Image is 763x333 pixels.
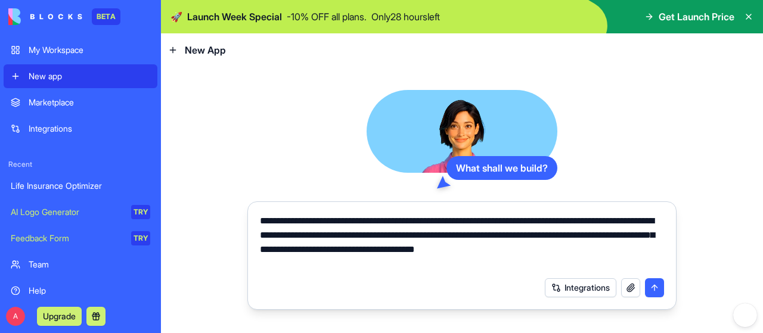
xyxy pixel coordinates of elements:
a: My Workspace [4,38,157,62]
span: 🚀 [170,10,182,24]
div: Team [29,259,150,270]
a: Life Insurance Optimizer [4,174,157,198]
div: Integrations [29,123,150,135]
span: A [6,307,25,326]
div: BETA [92,8,120,25]
span: Get Launch Price [659,10,734,24]
div: Marketplace [29,97,150,108]
button: Integrations [545,278,616,297]
div: My Workspace [29,44,150,56]
a: AI Logo GeneratorTRY [4,200,157,224]
img: logo [8,8,82,25]
div: TRY [131,205,150,219]
p: Only 28 hours left [371,10,440,24]
a: BETA [8,8,120,25]
a: Help [4,279,157,303]
span: Recent [4,160,157,169]
span: New App [185,43,226,57]
a: Feedback FormTRY [4,226,157,250]
div: New app [29,70,150,82]
div: AI Logo Generator [11,206,123,218]
a: New app [4,64,157,88]
button: Upgrade [37,307,82,326]
p: - 10 % OFF all plans. [287,10,367,24]
div: Help [29,285,150,297]
a: Integrations [4,117,157,141]
a: Team [4,253,157,276]
a: Marketplace [4,91,157,114]
div: What shall we build? [446,156,557,180]
div: TRY [131,231,150,245]
a: Upgrade [37,310,82,322]
div: Feedback Form [11,232,123,244]
span: Launch Week Special [187,10,282,24]
div: Life Insurance Optimizer [11,180,150,192]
